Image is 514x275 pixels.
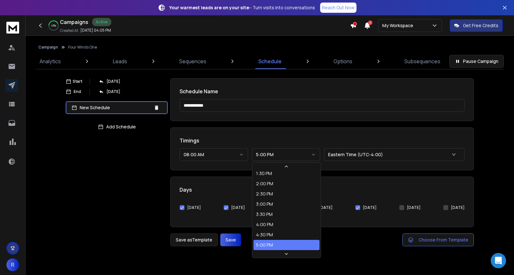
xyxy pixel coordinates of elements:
p: – Turn visits into conversations [169,4,315,11]
button: Add Schedule [66,120,168,133]
p: Sequences [179,57,206,65]
button: 08:00 AM [180,148,248,161]
p: Created At: [60,28,79,33]
label: [DATE] [231,205,245,210]
div: 2:00 PM [256,180,273,187]
p: New Schedule [80,104,151,111]
div: 1:30 PM [256,170,272,177]
p: Subsequences [404,57,440,65]
p: Get Free Credits [463,22,498,29]
label: [DATE] [363,205,377,210]
label: [DATE] [187,205,201,210]
p: Options [334,57,352,65]
span: Choose From Template [419,237,468,243]
button: Campaign [38,45,58,50]
h1: Days [180,186,465,194]
label: [DATE] [319,205,333,210]
div: Active [92,18,111,26]
button: Save asTemplate [170,233,218,246]
p: 43 % [51,24,56,27]
p: Start [73,79,82,84]
h1: Schedule Name [180,88,465,95]
strong: Your warmest leads are on your site [169,4,249,11]
p: My Workspace [382,22,416,29]
div: 3:00 PM [256,201,273,207]
p: End [74,89,81,94]
p: Schedule [258,57,282,65]
button: 5:00 PM [252,148,320,161]
div: 5:00 PM [256,242,273,248]
p: Analytics [40,57,61,65]
h1: Timings [180,137,465,144]
span: 1 [368,20,372,25]
p: Reach Out Now [322,4,355,11]
label: [DATE] [451,205,465,210]
button: Save [220,233,241,246]
div: 4:30 PM [256,232,273,238]
img: logo [6,22,19,34]
span: R [6,258,19,271]
p: [DATE] 04:05 PM [80,28,111,33]
label: [DATE] [407,205,421,210]
p: [DATE] [106,79,120,84]
div: Open Intercom Messenger [491,253,506,268]
p: [DATE] [106,89,120,94]
h1: Campaigns [60,18,88,26]
p: Four Winds One [68,45,97,50]
p: Leads [113,57,127,65]
p: Eastern Time (UTC-4:00) [328,151,385,158]
div: 4:00 PM [256,221,273,228]
div: 3:30 PM [256,211,273,218]
button: Pause Campaign [449,55,504,68]
div: 2:30 PM [256,191,273,197]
